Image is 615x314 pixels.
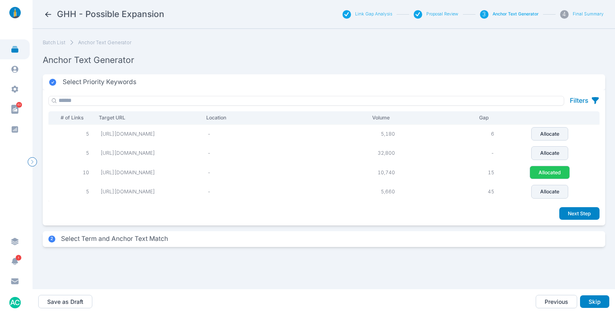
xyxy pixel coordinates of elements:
button: Allocate [531,185,568,199]
p: 6 [406,130,494,138]
button: Final Summary [573,11,604,17]
p: Allocate [540,130,559,138]
button: Select Priority Keywords [43,74,605,90]
div: 4 [560,10,569,19]
h2: Anchor Text Generator [43,54,605,74]
p: - [406,149,494,157]
span: Anchor Text Generator [78,39,131,46]
p: Location [206,114,290,121]
span: Batch List [43,39,65,46]
p: 10 [54,169,89,176]
p: 32,800 [307,149,395,157]
button: Save as Draft [38,295,92,309]
p: [URL][DOMAIN_NAME] [100,130,196,138]
p: 15 [406,169,494,176]
button: Previous [536,295,577,309]
p: 5 [54,130,89,138]
p: [URL][DOMAIN_NAME] [100,188,196,195]
button: Allocate [531,146,568,160]
span: 63 [16,102,22,108]
p: 5,180 [307,130,395,138]
p: # of Links [52,114,84,121]
p: [URL][DOMAIN_NAME] [100,149,196,157]
h2: GHH - Possible Expansion [57,9,164,20]
p: 5 [54,149,89,157]
p: Volume [305,114,390,121]
p: Target URL [99,114,191,121]
p: Allocate [540,188,559,195]
p: Filters [570,96,588,106]
button: Allocate [531,127,568,141]
button: Skip [580,295,609,308]
p: 5 [54,188,89,195]
button: Anchor Text Generator [493,11,539,17]
p: [URL][DOMAIN_NAME] [100,169,196,176]
p: - [207,188,295,195]
p: - [207,169,295,176]
p: 45 [406,188,494,195]
p: Allocated [539,169,561,176]
button: Link Gap Analysis [355,11,392,17]
button: 2Select Term and Anchor Text Match [43,231,605,247]
p: Select Priority Keywords [63,77,136,87]
p: 10,740 [307,169,395,176]
p: - [207,149,295,157]
button: Allocated [530,166,570,180]
button: Proposal Review [426,11,458,17]
p: - [207,130,295,138]
p: Gap [405,114,489,121]
div: 3 [480,10,489,19]
div: 2 [48,236,56,243]
img: linklaunch_small.2ae18699.png [7,7,24,18]
p: Allocate [540,149,559,157]
button: Next Step [559,207,600,220]
p: Select Term and Anchor Text Match [61,234,168,244]
p: 5,660 [307,188,395,195]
